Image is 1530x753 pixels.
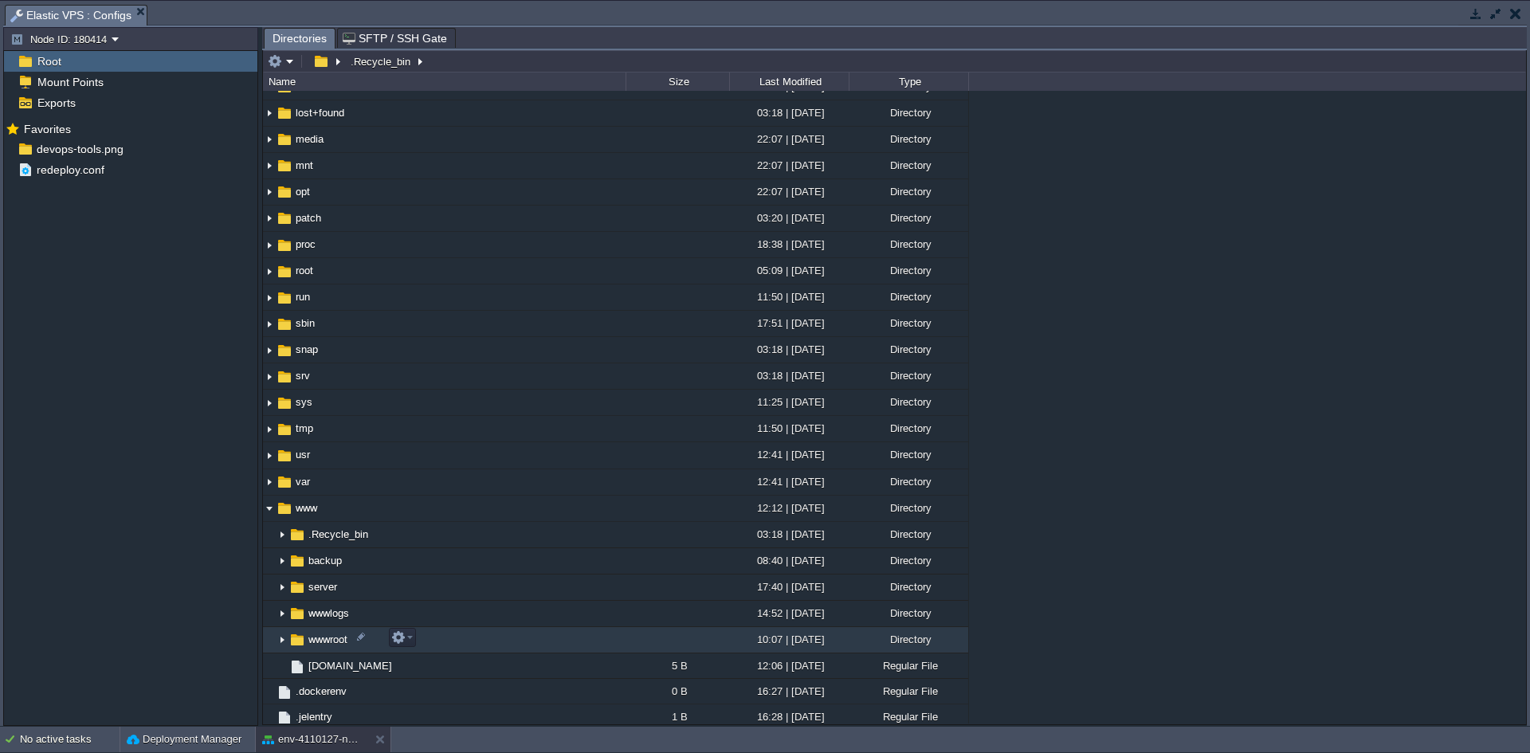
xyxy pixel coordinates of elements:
[20,727,120,752] div: No active tasks
[293,395,315,409] span: sys
[276,523,288,547] img: AMDAwAAAACH5BAEAAAAALAAAAAABAAEAAAICRAEAOw==
[276,447,293,465] img: AMDAwAAAACH5BAEAAAAALAAAAAABAAEAAAICRAEAOw==
[293,684,349,698] a: .dockerenv
[293,290,312,304] a: run
[849,522,968,547] div: Directory
[293,264,316,277] a: root
[729,284,849,309] div: 11:50 | [DATE]
[263,127,276,152] img: AMDAwAAAACH5BAEAAAAALAAAAAABAAEAAAICRAEAOw==
[263,312,276,336] img: AMDAwAAAACH5BAEAAAAALAAAAAABAAEAAAICRAEAOw==
[293,710,335,724] a: .jelentry
[293,369,312,382] span: srv
[729,575,849,599] div: 17:40 | [DATE]
[293,106,347,120] a: lost+found
[276,342,293,359] img: AMDAwAAAACH5BAEAAAAALAAAAAABAAEAAAICRAEAOw==
[276,549,288,574] img: AMDAwAAAACH5BAEAAAAALAAAAAABAAEAAAICRAEAOw==
[21,123,73,135] a: Favorites
[627,73,729,91] div: Size
[263,679,276,704] img: AMDAwAAAACH5BAEAAAAALAAAAAABAAEAAAICRAEAOw==
[306,527,371,541] a: .Recycle_bin
[276,263,293,280] img: AMDAwAAAACH5BAEAAAAALAAAAAABAAEAAAICRAEAOw==
[127,731,241,747] button: Deployment Manager
[276,628,288,653] img: AMDAwAAAACH5BAEAAAAALAAAAAABAAEAAAICRAEAOw==
[729,390,849,414] div: 11:25 | [DATE]
[849,153,968,178] div: Directory
[306,554,344,567] a: backup
[343,29,447,48] span: SFTP / SSH Gate
[729,416,849,441] div: 11:50 | [DATE]
[849,627,968,652] div: Directory
[276,500,293,517] img: AMDAwAAAACH5BAEAAAAALAAAAAABAAEAAAICRAEAOw==
[729,127,849,151] div: 22:07 | [DATE]
[276,473,293,491] img: AMDAwAAAACH5BAEAAAAALAAAAAABAAEAAAICRAEAOw==
[276,104,293,122] img: AMDAwAAAACH5BAEAAAAALAAAAAABAAEAAAICRAEAOw==
[293,501,320,515] span: www
[306,659,394,673] a: [DOMAIN_NAME]
[849,127,968,151] div: Directory
[263,444,276,469] img: AMDAwAAAACH5BAEAAAAALAAAAAABAAEAAAICRAEAOw==
[293,132,326,146] a: media
[288,578,306,596] img: AMDAwAAAACH5BAEAAAAALAAAAAABAAEAAAICRAEAOw==
[849,284,968,309] div: Directory
[293,80,325,93] a: libx32
[306,606,351,620] a: wwwlogs
[849,100,968,125] div: Directory
[34,75,106,89] a: Mount Points
[729,363,849,388] div: 03:18 | [DATE]
[273,29,327,49] span: Directories
[34,96,78,110] span: Exports
[293,422,316,435] a: tmp
[288,552,306,570] img: AMDAwAAAACH5BAEAAAAALAAAAAABAAEAAAICRAEAOw==
[276,368,293,386] img: AMDAwAAAACH5BAEAAAAALAAAAAABAAEAAAICRAEAOw==
[849,390,968,414] div: Directory
[729,442,849,467] div: 12:41 | [DATE]
[288,658,306,676] img: AMDAwAAAACH5BAEAAAAALAAAAAABAAEAAAICRAEAOw==
[626,679,729,704] div: 0 B
[306,580,339,594] span: server
[626,653,729,678] div: 5 B
[276,237,293,254] img: AMDAwAAAACH5BAEAAAAALAAAAAABAAEAAAICRAEAOw==
[849,442,968,467] div: Directory
[263,50,1526,73] input: Click to enter the path
[276,157,293,175] img: AMDAwAAAACH5BAEAAAAALAAAAAABAAEAAAICRAEAOw==
[276,575,288,600] img: AMDAwAAAACH5BAEAAAAALAAAAAABAAEAAAICRAEAOw==
[276,684,293,701] img: AMDAwAAAACH5BAEAAAAALAAAAAABAAEAAAICRAEAOw==
[276,602,288,626] img: AMDAwAAAACH5BAEAAAAALAAAAAABAAEAAAICRAEAOw==
[293,185,312,198] a: opt
[293,237,318,251] a: proc
[293,448,312,461] span: usr
[293,343,320,356] a: snap
[348,54,414,69] button: .Recycle_bin
[849,653,968,678] div: Regular File
[849,679,968,704] div: Regular File
[288,605,306,622] img: AMDAwAAAACH5BAEAAAAALAAAAAABAAEAAAICRAEAOw==
[262,731,363,747] button: env-4110127-new expertcloudconsulting site
[293,475,312,488] a: var
[263,259,276,284] img: AMDAwAAAACH5BAEAAAAALAAAAAABAAEAAAICRAEAOw==
[34,54,64,69] a: Root
[849,575,968,599] div: Directory
[293,316,317,330] span: sbin
[10,6,131,25] span: Elastic VPS : Configs
[729,627,849,652] div: 10:07 | [DATE]
[21,122,73,136] span: Favorites
[729,679,849,704] div: 16:27 | [DATE]
[293,159,316,172] a: mnt
[276,421,293,438] img: AMDAwAAAACH5BAEAAAAALAAAAAABAAEAAAICRAEAOw==
[729,496,849,520] div: 12:12 | [DATE]
[276,289,293,307] img: AMDAwAAAACH5BAEAAAAALAAAAAABAAEAAAICRAEAOw==
[265,73,626,91] div: Name
[306,633,350,646] span: wwwroot
[849,232,968,257] div: Directory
